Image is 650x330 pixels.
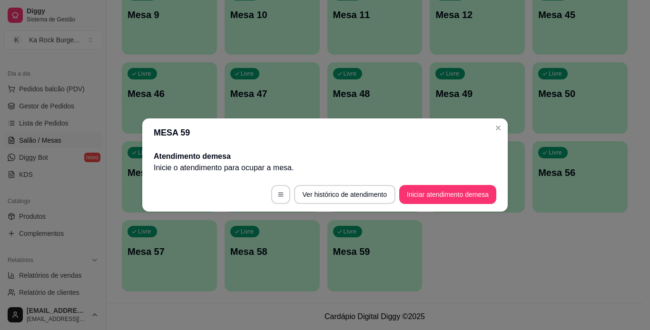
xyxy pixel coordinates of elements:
[142,118,508,147] header: MESA 59
[154,151,496,162] h2: Atendimento de mesa
[294,185,395,204] button: Ver histórico de atendimento
[154,162,496,174] p: Inicie o atendimento para ocupar a mesa .
[491,120,506,136] button: Close
[399,185,496,204] button: Iniciar atendimento demesa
